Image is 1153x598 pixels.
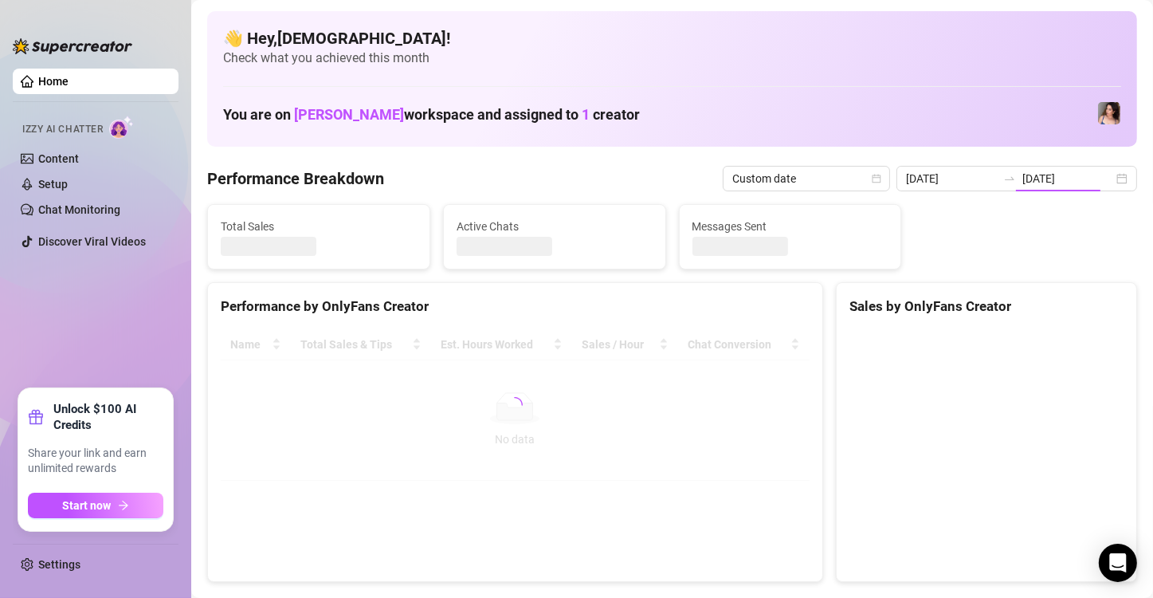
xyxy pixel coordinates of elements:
[38,178,68,191] a: Setup
[38,203,120,216] a: Chat Monitoring
[906,170,997,187] input: Start date
[223,49,1121,67] span: Check what you achieved this month
[1022,170,1113,187] input: End date
[207,167,384,190] h4: Performance Breakdown
[582,106,590,123] span: 1
[221,296,810,317] div: Performance by OnlyFans Creator
[294,106,404,123] span: [PERSON_NAME]
[221,218,417,235] span: Total Sales
[28,409,44,425] span: gift
[223,106,640,124] h1: You are on workspace and assigned to creator
[53,401,163,433] strong: Unlock $100 AI Credits
[38,152,79,165] a: Content
[109,116,134,139] img: AI Chatter
[1098,102,1120,124] img: Lauren
[1003,172,1016,185] span: swap-right
[63,499,112,512] span: Start now
[1003,172,1016,185] span: to
[1099,544,1137,582] div: Open Intercom Messenger
[22,122,103,137] span: Izzy AI Chatter
[38,235,146,248] a: Discover Viral Videos
[223,27,1121,49] h4: 👋 Hey, [DEMOGRAPHIC_DATA] !
[38,75,69,88] a: Home
[506,396,524,414] span: loading
[692,218,888,235] span: Messages Sent
[38,558,80,571] a: Settings
[457,218,653,235] span: Active Chats
[872,174,881,183] span: calendar
[732,167,880,191] span: Custom date
[13,38,132,54] img: logo-BBDzfeDw.svg
[849,296,1124,317] div: Sales by OnlyFans Creator
[28,446,163,477] span: Share your link and earn unlimited rewards
[118,500,129,511] span: arrow-right
[28,493,163,518] button: Start nowarrow-right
